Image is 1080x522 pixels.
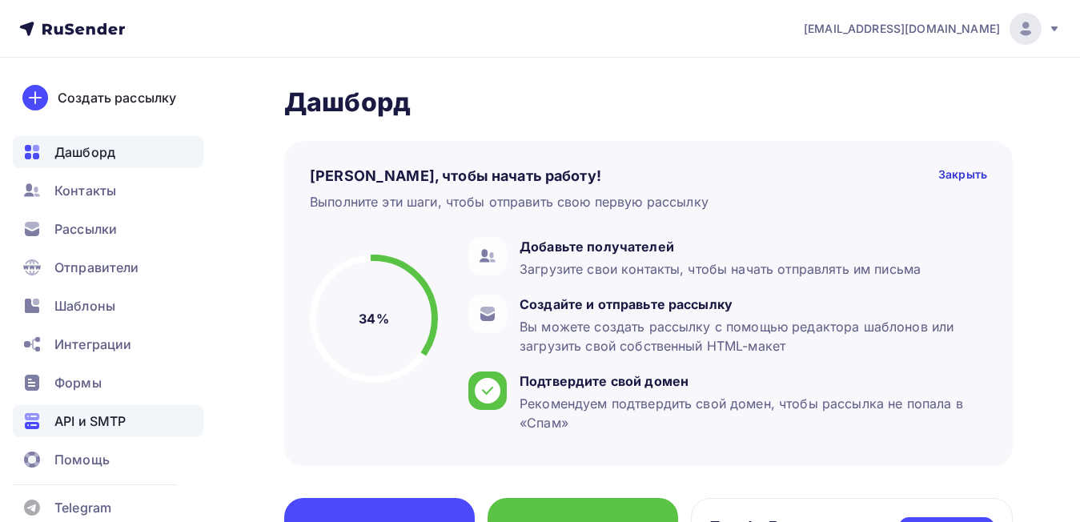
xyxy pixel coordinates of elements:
[54,258,139,277] span: Отправители
[54,498,111,517] span: Telegram
[520,237,921,256] div: Добавьте получателей
[310,167,601,186] h4: [PERSON_NAME], чтобы начать работу!
[520,394,979,432] div: Рекомендуем подтвердить свой домен, чтобы рассылка не попала в «Спам»
[13,213,203,245] a: Рассылки
[13,367,203,399] a: Формы
[54,373,102,392] span: Формы
[804,21,1000,37] span: [EMAIL_ADDRESS][DOMAIN_NAME]
[54,181,116,200] span: Контакты
[13,136,203,168] a: Дашборд
[13,175,203,207] a: Контакты
[520,371,979,391] div: Подтвердите свой домен
[938,167,987,186] div: Закрыть
[13,251,203,283] a: Отправители
[54,296,115,315] span: Шаблоны
[284,86,1013,118] h2: Дашборд
[54,143,115,162] span: Дашборд
[310,192,709,211] div: Выполните эти шаги, чтобы отправить свою первую рассылку
[520,317,979,355] div: Вы можете создать рассылку с помощью редактора шаблонов или загрузить свой собственный HTML-макет
[520,295,979,314] div: Создайте и отправьте рассылку
[58,88,176,107] div: Создать рассылку
[54,335,131,354] span: Интеграции
[54,219,117,239] span: Рассылки
[804,13,1061,45] a: [EMAIL_ADDRESS][DOMAIN_NAME]
[520,259,921,279] div: Загрузите свои контакты, чтобы начать отправлять им письма
[13,290,203,322] a: Шаблоны
[54,450,110,469] span: Помощь
[359,309,388,328] h5: 34%
[54,412,126,431] span: API и SMTP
